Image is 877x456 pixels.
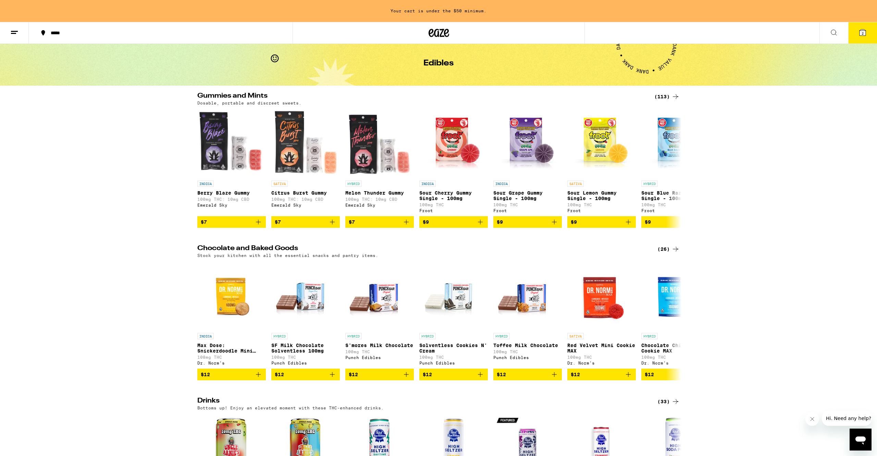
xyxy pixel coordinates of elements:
[862,31,864,35] span: 2
[641,333,658,339] p: HYBRID
[567,369,636,380] button: Add to bag
[271,197,340,201] p: 100mg THC: 10mg CBD
[493,343,562,348] p: Toffee Milk Chocolate
[657,397,680,406] a: (33)
[271,261,340,330] img: Punch Edibles - SF Milk Chocolate Solventless 100mg
[345,216,414,228] button: Add to bag
[493,333,510,339] p: HYBRID
[567,109,636,216] a: Open page for Sour Lemon Gummy Single - 100mg from Froot
[345,181,362,187] p: HYBRID
[419,208,488,213] div: Froot
[497,219,503,225] span: $9
[419,261,488,369] a: Open page for Solventless Cookies N' Cream from Punch Edibles
[641,261,710,330] img: Dr. Norm's - Chocolate Chip Mini Cookie MAX
[497,372,506,377] span: $12
[493,202,562,207] p: 100mg THC
[197,101,301,105] p: Dosable, portable and discreet sweets.
[493,369,562,380] button: Add to bag
[493,261,562,330] img: Punch Edibles - Toffee Milk Chocolate
[567,181,584,187] p: SATIVA
[201,372,210,377] span: $12
[197,181,214,187] p: INDICA
[423,59,454,67] h1: Edibles
[345,369,414,380] button: Add to bag
[493,355,562,360] div: Punch Edibles
[419,216,488,228] button: Add to bag
[493,216,562,228] button: Add to bag
[645,372,654,377] span: $12
[423,219,429,225] span: $9
[805,412,819,426] iframe: Close message
[197,109,266,177] img: Emerald Sky - Berry Blaze Gummy
[197,245,646,253] h2: Chocolate and Baked Goods
[641,361,710,365] div: Dr. Norm's
[493,261,562,369] a: Open page for Toffee Milk Chocolate from Punch Edibles
[641,109,710,177] img: Froot - Sour Blue Razz Gummy Single - 100mg
[641,355,710,359] p: 100mg THC
[197,406,384,410] p: Bottoms up! Enjoy an elevated moment with these THC-enhanced drinks.
[567,261,636,369] a: Open page for Red Velvet Mini Cookie MAX from Dr. Norm's
[641,343,710,354] p: Chocolate Chip Mini Cookie MAX
[275,219,281,225] span: $7
[419,333,436,339] p: HYBRID
[657,245,680,253] a: (26)
[567,190,636,201] p: Sour Lemon Gummy Single - 100mg
[197,333,214,339] p: INDICA
[493,109,562,216] a: Open page for Sour Grape Gummy Single - 100mg from Froot
[271,369,340,380] button: Add to bag
[345,190,414,196] p: Melon Thunder Gummy
[271,333,288,339] p: HYBRID
[641,261,710,369] a: Open page for Chocolate Chip Mini Cookie MAX from Dr. Norm's
[641,369,710,380] button: Add to bag
[567,109,636,177] img: Froot - Sour Lemon Gummy Single - 100mg
[567,261,636,330] img: Dr. Norm's - Red Velvet Mini Cookie MAX
[567,208,636,213] div: Froot
[345,355,414,360] div: Punch Edibles
[419,343,488,354] p: Solventless Cookies N' Cream
[567,216,636,228] button: Add to bag
[345,261,414,330] img: Punch Edibles - S'mores Milk Chocolate
[345,203,414,207] div: Emerald Sky
[197,109,266,216] a: Open page for Berry Blaze Gummy from Emerald Sky
[567,343,636,354] p: Red Velvet Mini Cookie MAX
[271,355,340,359] p: 100mg THC
[571,372,580,377] span: $12
[275,372,284,377] span: $12
[419,190,488,201] p: Sour Cherry Gummy Single - 100mg
[197,93,646,101] h2: Gummies and Mints
[197,203,266,207] div: Emerald Sky
[345,197,414,201] p: 100mg THC: 10mg CBD
[271,203,340,207] div: Emerald Sky
[197,190,266,196] p: Berry Blaze Gummy
[654,93,680,101] a: (113)
[345,343,414,348] p: S'mores Milk Chocolate
[493,181,510,187] p: INDICA
[493,349,562,354] p: 100mg THC
[197,397,646,406] h2: Drinks
[850,429,872,451] iframe: Button to launch messaging window
[822,411,872,426] iframe: Message from company
[423,372,432,377] span: $12
[641,208,710,213] div: Froot
[197,343,266,354] p: Max Dose: Snickerdoodle Mini Cookie - Indica
[641,109,710,216] a: Open page for Sour Blue Razz Gummy Single - 100mg from Froot
[345,261,414,369] a: Open page for S'mores Milk Chocolate from Punch Edibles
[345,349,414,354] p: 100mg THC
[567,333,584,339] p: SATIVA
[197,216,266,228] button: Add to bag
[197,261,266,369] a: Open page for Max Dose: Snickerdoodle Mini Cookie - Indica from Dr. Norm's
[271,109,340,216] a: Open page for Citrus Burst Gummy from Emerald Sky
[419,202,488,207] p: 100mg THC
[641,181,658,187] p: HYBRID
[271,109,340,177] img: Emerald Sky - Citrus Burst Gummy
[271,361,340,365] div: Punch Edibles
[641,202,710,207] p: 100mg THC
[201,219,207,225] span: $7
[645,219,651,225] span: $9
[419,369,488,380] button: Add to bag
[349,219,355,225] span: $7
[567,202,636,207] p: 100mg THC
[271,190,340,196] p: Citrus Burst Gummy
[848,22,877,44] button: 2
